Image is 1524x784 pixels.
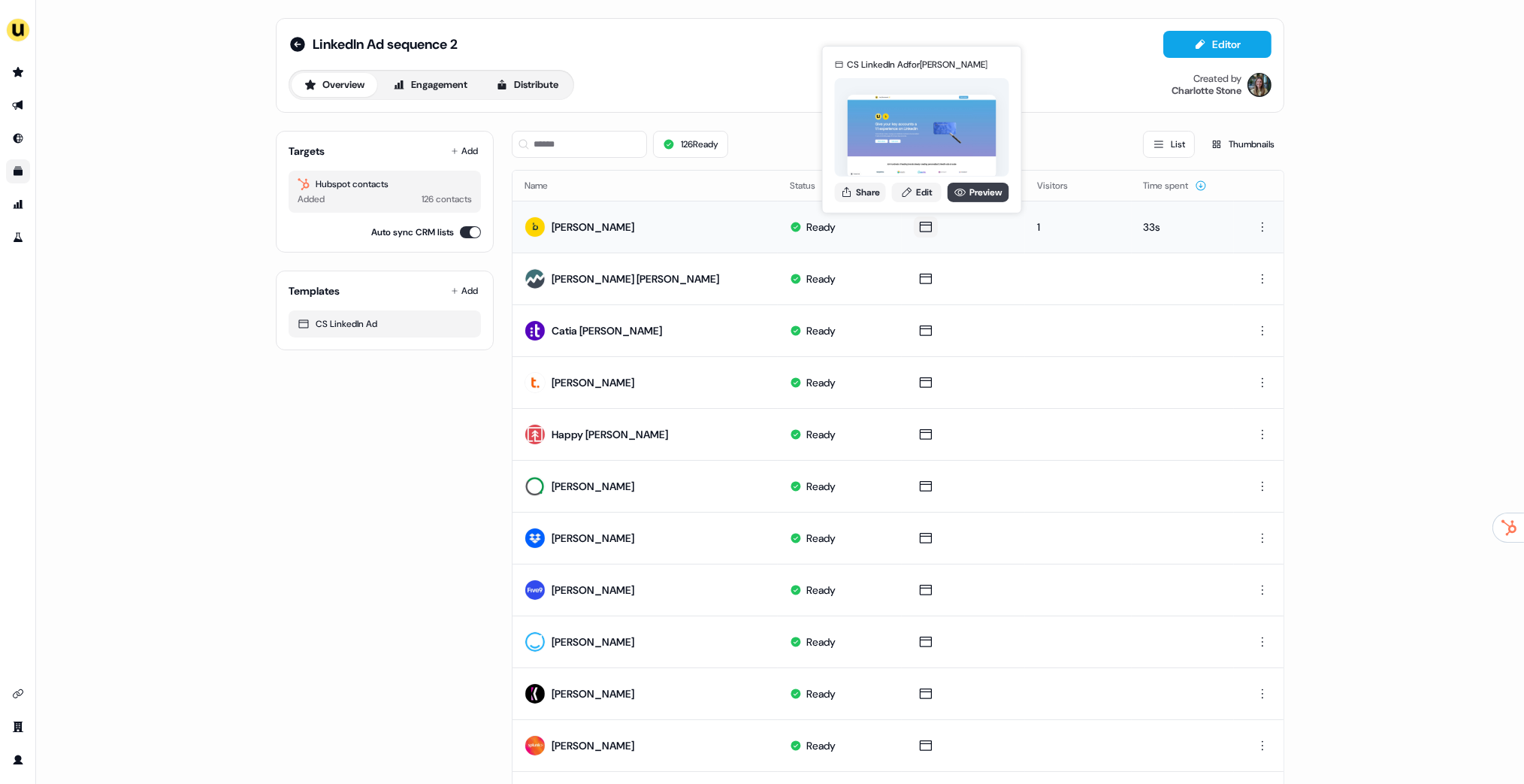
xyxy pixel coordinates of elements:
a: Go to outbound experience [6,93,30,117]
div: Ready [806,531,836,546]
div: [PERSON_NAME] [552,686,634,701]
div: Catia [PERSON_NAME] [552,323,662,338]
div: Happy [PERSON_NAME] [552,427,668,442]
div: 1 [1037,219,1119,235]
button: Add [448,280,481,301]
div: [PERSON_NAME] [552,634,634,649]
div: 126 contacts [422,192,472,207]
div: Ready [806,219,836,235]
div: [PERSON_NAME] [552,531,634,546]
button: Time spent [1144,172,1207,199]
button: Engagement [380,73,480,97]
div: 33s [1144,219,1222,235]
button: Share [835,182,886,201]
span: LinkedIn Ad sequence 2 [313,35,458,53]
button: Visitors [1037,172,1086,199]
div: Ready [806,634,836,649]
div: [PERSON_NAME] [552,375,634,390]
button: Overview [292,73,377,97]
div: CS LinkedIn Ad for [PERSON_NAME] [847,57,987,72]
button: Editor [1163,31,1272,58]
button: Add [448,141,481,162]
div: Charlotte Stone [1172,85,1241,97]
a: Go to Inbound [6,126,30,150]
img: asset preview [848,94,996,177]
div: [PERSON_NAME] [552,738,634,753]
div: Ready [806,271,836,286]
div: Created by [1193,73,1241,85]
div: [PERSON_NAME] [552,583,634,598]
div: Hubspot contacts [298,177,472,192]
div: Ready [806,427,836,442]
a: Go to templates [6,159,30,183]
button: Distribute [483,73,571,97]
a: Go to team [6,715,30,739]
div: Added [298,192,325,207]
a: Go to attribution [6,192,30,216]
a: Edit [892,182,942,201]
img: Charlotte [1247,73,1272,97]
div: Ready [806,479,836,494]
a: Editor [1163,38,1272,54]
a: Go to experiments [6,226,30,250]
a: Go to profile [6,748,30,772]
div: Templates [289,283,340,298]
div: Ready [806,375,836,390]
a: Go to prospects [6,60,30,84]
button: List [1143,131,1195,158]
div: CS LinkedIn Ad [298,316,472,331]
div: Ready [806,323,836,338]
div: Ready [806,583,836,598]
div: [PERSON_NAME] [PERSON_NAME] [552,271,719,286]
div: Ready [806,738,836,753]
div: Ready [806,686,836,701]
div: [PERSON_NAME] [552,479,634,494]
a: Go to integrations [6,682,30,706]
button: Name [525,172,566,199]
a: Preview [948,182,1009,201]
label: Auto sync CRM lists [371,225,454,240]
div: Targets [289,144,325,159]
button: Status [790,172,833,199]
button: 126Ready [653,131,728,158]
button: Thumbnails [1201,131,1284,158]
div: [PERSON_NAME] [552,219,634,235]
